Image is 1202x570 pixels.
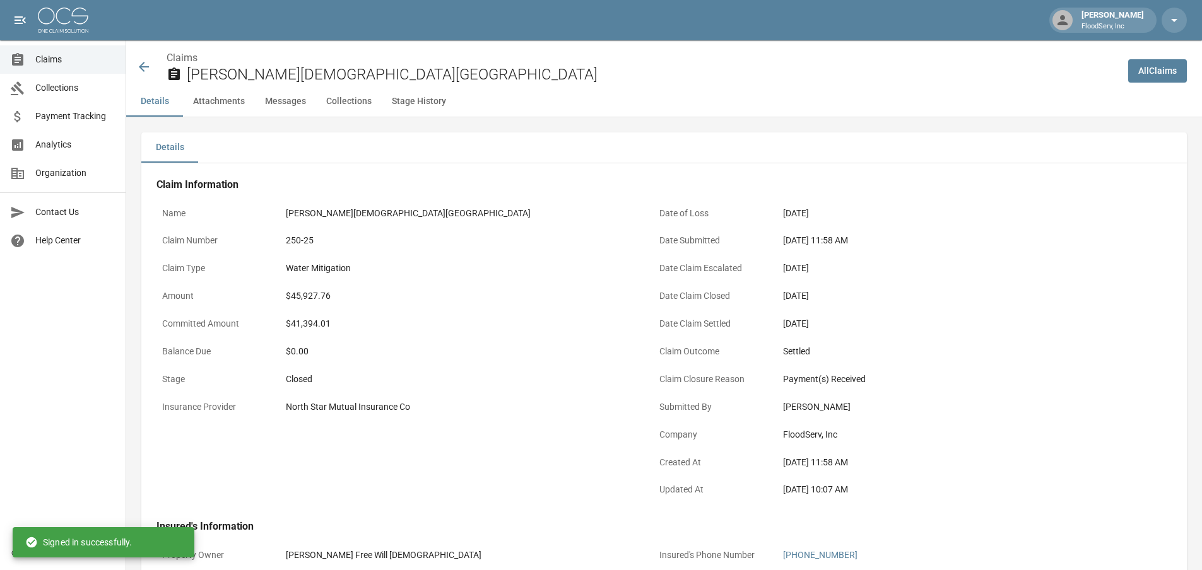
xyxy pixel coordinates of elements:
button: Attachments [183,86,255,117]
span: Analytics [35,138,115,151]
div: details tabs [141,132,1187,163]
div: $45,927.76 [286,289,633,303]
button: open drawer [8,8,33,33]
div: [DATE] [783,317,1130,330]
span: Claims [35,53,115,66]
p: Date Submitted [654,228,767,253]
h4: Claim Information [156,178,1136,191]
span: Help Center [35,234,115,247]
button: Details [141,132,198,163]
p: Claim Number [156,228,270,253]
p: Submitted By [654,395,767,419]
span: Collections [35,81,115,95]
p: Date Claim Escalated [654,256,767,281]
p: Claim Outcome [654,339,767,364]
div: $0.00 [286,345,633,358]
p: Date Claim Closed [654,284,767,308]
p: Insured's Phone Number [654,543,767,567]
div: Settled [783,345,1130,358]
p: Date of Loss [654,201,767,226]
button: Details [126,86,183,117]
button: Messages [255,86,316,117]
nav: breadcrumb [167,50,1118,66]
span: Payment Tracking [35,110,115,123]
p: Updated At [654,477,767,502]
p: Committed Amount [156,311,270,336]
span: Organization [35,166,115,180]
div: [DATE] 10:07 AM [783,483,1130,496]
a: AllClaims [1128,59,1187,83]
p: Amount [156,284,270,308]
div: [PERSON_NAME][DEMOGRAPHIC_DATA][GEOGRAPHIC_DATA] [286,207,633,220]
img: ocs-logo-white-transparent.png [38,8,88,33]
p: Name [156,201,270,226]
div: [DATE] [783,262,1130,275]
div: Payment(s) Received [783,373,1130,386]
div: Signed in successfully. [25,531,132,554]
div: [PERSON_NAME] [1076,9,1149,32]
p: Company [654,422,767,447]
div: [DATE] 11:58 AM [783,456,1130,469]
div: Water Mitigation [286,262,633,275]
div: FloodServ, Inc [783,428,1130,441]
p: FloodServ, Inc [1081,21,1144,32]
p: Stage [156,367,270,392]
div: North Star Mutual Insurance Co [286,400,633,414]
div: [DATE] 11:58 AM [783,234,1130,247]
div: [DATE] [783,207,1130,220]
p: Date Claim Settled [654,311,767,336]
span: Contact Us [35,206,115,219]
div: $41,394.01 [286,317,633,330]
p: Balance Due [156,339,270,364]
p: Insurance Provider [156,395,270,419]
div: anchor tabs [126,86,1202,117]
div: © 2025 One Claim Solution [11,547,114,559]
p: Claim Closure Reason [654,367,767,392]
p: Property Owner [156,543,270,567]
div: Closed [286,373,633,386]
a: Claims [167,52,197,64]
a: [PHONE_NUMBER] [783,550,857,560]
h2: [PERSON_NAME][DEMOGRAPHIC_DATA][GEOGRAPHIC_DATA] [187,66,1118,84]
h4: Insured's Information [156,520,1136,533]
div: [DATE] [783,289,1130,303]
div: [PERSON_NAME] Free Will [DEMOGRAPHIC_DATA] [286,549,633,562]
div: 250-25 [286,234,633,247]
button: Stage History [382,86,456,117]
p: Created At [654,450,767,475]
button: Collections [316,86,382,117]
div: [PERSON_NAME] [783,400,1130,414]
p: Claim Type [156,256,270,281]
